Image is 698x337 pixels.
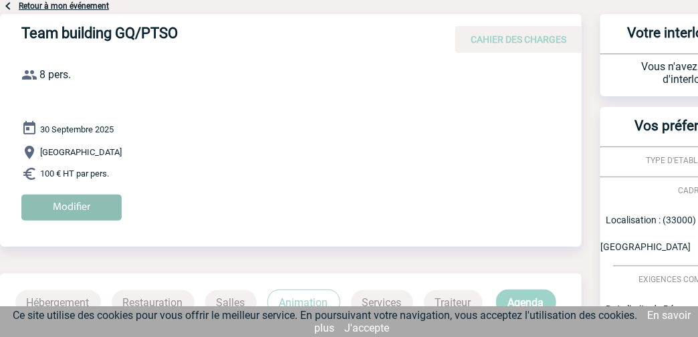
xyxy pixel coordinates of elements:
[40,148,122,158] span: [GEOGRAPHIC_DATA]
[267,290,340,315] p: Animation
[112,290,195,314] p: Restauration
[496,290,556,315] p: Agenda
[15,290,101,314] p: Hébergement
[13,309,637,322] span: Ce site utilise des cookies pour vous offrir le meilleur service. En poursuivant votre navigation...
[39,69,71,82] span: 8 pers.
[40,169,109,179] span: 100 € HT par pers.
[19,1,109,11] a: Retour à mon événement
[351,290,413,314] p: Services
[314,309,691,334] a: En savoir plus
[344,322,389,334] a: J'accepte
[205,290,257,314] p: Salles
[40,124,114,134] span: 30 Septembre 2025
[21,195,122,221] input: Modifier
[471,34,566,45] span: CAHIER DES CHARGES
[424,290,483,314] p: Traiteur
[600,215,696,252] span: Localisation : (33000) [GEOGRAPHIC_DATA]
[21,25,423,47] h4: Team building GQ/PTSO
